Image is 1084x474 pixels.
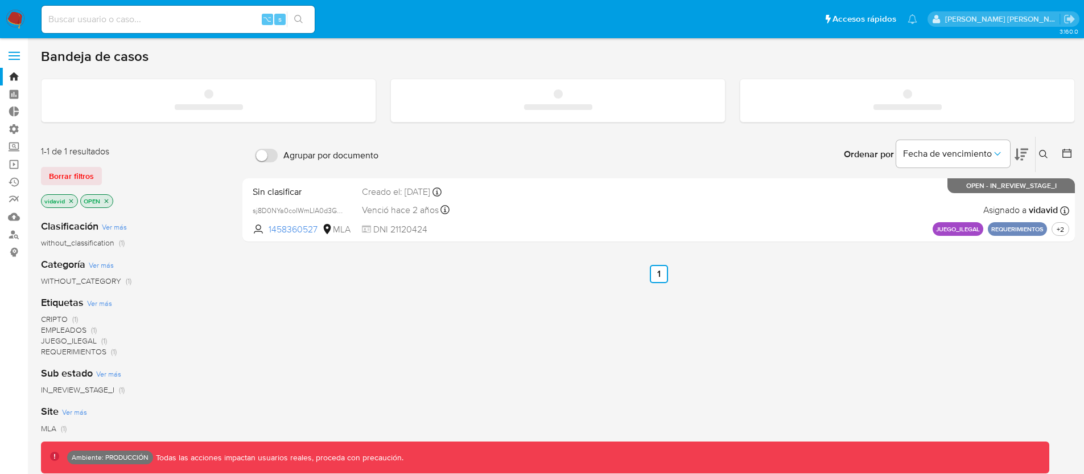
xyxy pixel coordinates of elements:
[278,14,282,24] span: s
[72,455,149,460] p: Ambiente: PRODUCCIÓN
[1064,13,1075,25] a: Salir
[263,14,271,24] span: ⌥
[153,452,403,463] p: Todas las acciones impactan usuarios reales, proceda con precaución.
[908,14,917,24] a: Notificaciones
[945,14,1060,24] p: victor.david@mercadolibre.com.co
[832,13,896,25] span: Accesos rápidos
[287,11,310,27] button: search-icon
[42,12,315,27] input: Buscar usuario o caso...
